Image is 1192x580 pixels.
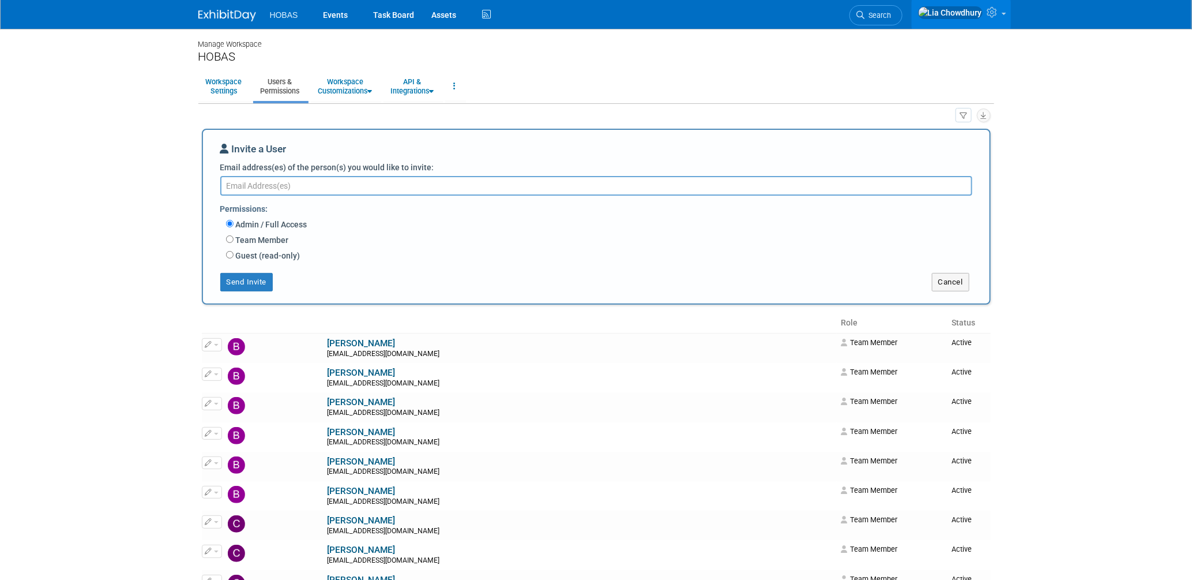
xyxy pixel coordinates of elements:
[311,72,380,100] a: WorkspaceCustomizations
[952,427,972,436] span: Active
[328,456,396,467] a: [PERSON_NAME]
[841,338,898,347] span: Team Member
[270,10,298,20] span: HOBAS
[952,486,972,495] span: Active
[220,273,273,291] button: Send Invite
[328,545,396,555] a: [PERSON_NAME]
[918,6,983,19] img: Lia Chowdhury
[328,350,834,359] div: [EMAIL_ADDRESS][DOMAIN_NAME]
[841,427,898,436] span: Team Member
[228,427,245,444] img: Brett Ardizone
[328,338,396,349] a: [PERSON_NAME]
[328,515,396,526] a: [PERSON_NAME]
[228,515,245,533] img: Carson Whisenant
[228,397,245,414] img: Brad Hunemuller
[952,515,972,524] span: Active
[952,338,972,347] span: Active
[952,368,972,376] span: Active
[328,397,396,407] a: [PERSON_NAME]
[328,467,834,477] div: [EMAIL_ADDRESS][DOMAIN_NAME]
[841,515,898,524] span: Team Member
[952,456,972,465] span: Active
[841,397,898,406] span: Team Member
[837,313,947,333] th: Role
[228,545,245,562] img: Christopher Shirazy
[198,10,256,21] img: ExhibitDay
[234,234,289,246] label: Team Member
[253,72,307,100] a: Users &Permissions
[198,72,250,100] a: WorkspaceSettings
[328,438,834,447] div: [EMAIL_ADDRESS][DOMAIN_NAME]
[228,486,245,503] img: Bryant Welch
[228,456,245,474] img: Bryan Mazyn
[328,486,396,496] a: [PERSON_NAME]
[328,409,834,418] div: [EMAIL_ADDRESS][DOMAIN_NAME]
[198,50,994,64] div: HOBAS
[841,545,898,553] span: Team Member
[841,368,898,376] span: Team Member
[234,250,300,261] label: Guest (read-only)
[947,313,990,333] th: Status
[328,368,396,378] a: [PERSON_NAME]
[952,397,972,406] span: Active
[328,527,834,536] div: [EMAIL_ADDRESS][DOMAIN_NAME]
[328,379,834,388] div: [EMAIL_ADDRESS][DOMAIN_NAME]
[952,545,972,553] span: Active
[328,427,396,437] a: [PERSON_NAME]
[198,29,994,50] div: Manage Workspace
[849,5,903,25] a: Search
[841,486,898,495] span: Team Member
[228,368,245,385] img: Bijan Khamanian
[234,219,307,230] label: Admin / Full Access
[865,11,892,20] span: Search
[932,273,969,291] button: Cancel
[220,142,972,162] div: Invite a User
[220,199,981,218] div: Permissions:
[328,556,834,566] div: [EMAIL_ADDRESS][DOMAIN_NAME]
[328,497,834,507] div: [EMAIL_ADDRESS][DOMAIN_NAME]
[228,338,245,356] img: Ben Hunter
[841,456,898,465] span: Team Member
[220,162,434,173] label: Email address(es) of the person(s) you would like to invite:
[383,72,442,100] a: API &Integrations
